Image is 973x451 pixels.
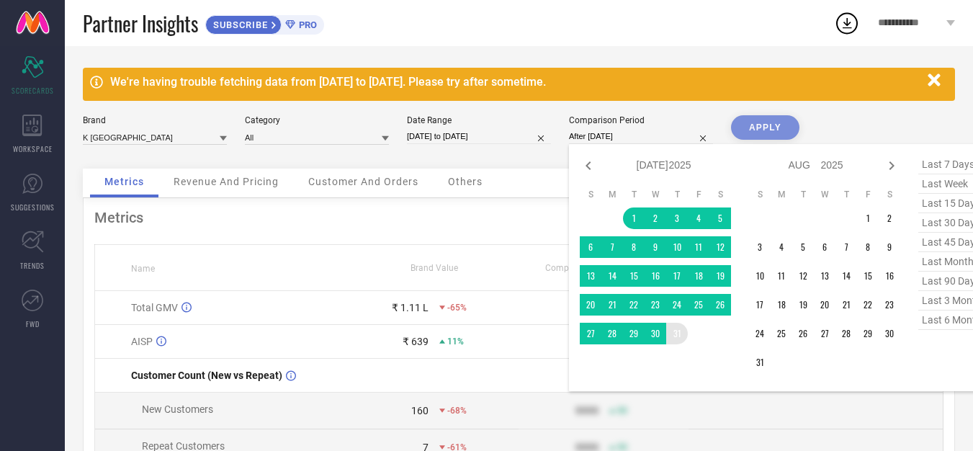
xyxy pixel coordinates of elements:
[645,207,666,229] td: Wed Jul 02 2025
[857,323,879,344] td: Fri Aug 29 2025
[709,294,731,316] td: Sat Jul 26 2025
[623,265,645,287] td: Tue Jul 15 2025
[645,294,666,316] td: Wed Jul 23 2025
[623,294,645,316] td: Tue Jul 22 2025
[174,176,279,187] span: Revenue And Pricing
[792,323,814,344] td: Tue Aug 26 2025
[749,189,771,200] th: Sunday
[11,202,55,213] span: SUGGESTIONS
[749,265,771,287] td: Sun Aug 10 2025
[792,265,814,287] td: Tue Aug 12 2025
[749,323,771,344] td: Sun Aug 24 2025
[110,75,920,89] div: We're having trouble fetching data from [DATE] to [DATE]. Please try after sometime.
[814,265,835,287] td: Wed Aug 13 2025
[623,207,645,229] td: Tue Jul 01 2025
[131,264,155,274] span: Name
[411,405,429,416] div: 160
[308,176,418,187] span: Customer And Orders
[709,207,731,229] td: Sat Jul 05 2025
[205,12,324,35] a: SUBSCRIBEPRO
[879,236,900,258] td: Sat Aug 09 2025
[835,294,857,316] td: Thu Aug 21 2025
[83,115,227,125] div: Brand
[857,236,879,258] td: Fri Aug 08 2025
[617,406,627,416] span: 50
[666,207,688,229] td: Thu Jul 03 2025
[814,189,835,200] th: Wednesday
[295,19,317,30] span: PRO
[580,294,601,316] td: Sun Jul 20 2025
[580,265,601,287] td: Sun Jul 13 2025
[771,236,792,258] td: Mon Aug 04 2025
[666,236,688,258] td: Thu Jul 10 2025
[26,318,40,329] span: FWD
[580,236,601,258] td: Sun Jul 06 2025
[407,129,551,144] input: Select date range
[688,207,709,229] td: Fri Jul 04 2025
[857,294,879,316] td: Fri Aug 22 2025
[709,189,731,200] th: Saturday
[569,129,713,144] input: Select comparison period
[601,265,623,287] td: Mon Jul 14 2025
[792,236,814,258] td: Tue Aug 05 2025
[403,336,429,347] div: ₹ 639
[771,265,792,287] td: Mon Aug 11 2025
[688,294,709,316] td: Fri Jul 25 2025
[13,143,53,154] span: WORKSPACE
[645,265,666,287] td: Wed Jul 16 2025
[645,236,666,258] td: Wed Jul 09 2025
[104,176,144,187] span: Metrics
[688,265,709,287] td: Fri Jul 18 2025
[601,323,623,344] td: Mon Jul 28 2025
[749,294,771,316] td: Sun Aug 17 2025
[666,189,688,200] th: Thursday
[131,302,178,313] span: Total GMV
[688,189,709,200] th: Friday
[575,405,598,416] div: 9999
[771,294,792,316] td: Mon Aug 18 2025
[448,176,483,187] span: Others
[83,9,198,38] span: Partner Insights
[601,236,623,258] td: Mon Jul 07 2025
[623,236,645,258] td: Tue Jul 08 2025
[569,115,713,125] div: Comparison Period
[447,336,464,347] span: 11%
[407,115,551,125] div: Date Range
[749,352,771,373] td: Sun Aug 31 2025
[771,189,792,200] th: Monday
[709,265,731,287] td: Sat Jul 19 2025
[879,323,900,344] td: Sat Aug 30 2025
[771,323,792,344] td: Mon Aug 25 2025
[835,265,857,287] td: Thu Aug 14 2025
[857,207,879,229] td: Fri Aug 01 2025
[879,265,900,287] td: Sat Aug 16 2025
[580,189,601,200] th: Sunday
[688,236,709,258] td: Fri Jul 11 2025
[645,323,666,344] td: Wed Jul 30 2025
[814,236,835,258] td: Wed Aug 06 2025
[835,236,857,258] td: Thu Aug 07 2025
[666,294,688,316] td: Thu Jul 24 2025
[883,157,900,174] div: Next month
[857,189,879,200] th: Friday
[411,263,458,273] span: Brand Value
[206,19,272,30] span: SUBSCRIBE
[623,323,645,344] td: Tue Jul 29 2025
[245,115,389,125] div: Category
[792,189,814,200] th: Tuesday
[12,85,54,96] span: SCORECARDS
[580,323,601,344] td: Sun Jul 27 2025
[131,336,153,347] span: AISP
[879,294,900,316] td: Sat Aug 23 2025
[131,370,282,381] span: Customer Count (New vs Repeat)
[392,302,429,313] div: ₹ 1.11 L
[94,209,943,226] div: Metrics
[666,265,688,287] td: Thu Jul 17 2025
[879,207,900,229] td: Sat Aug 02 2025
[601,294,623,316] td: Mon Jul 21 2025
[645,189,666,200] th: Wednesday
[814,294,835,316] td: Wed Aug 20 2025
[666,323,688,344] td: Thu Jul 31 2025
[601,189,623,200] th: Monday
[20,260,45,271] span: TRENDS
